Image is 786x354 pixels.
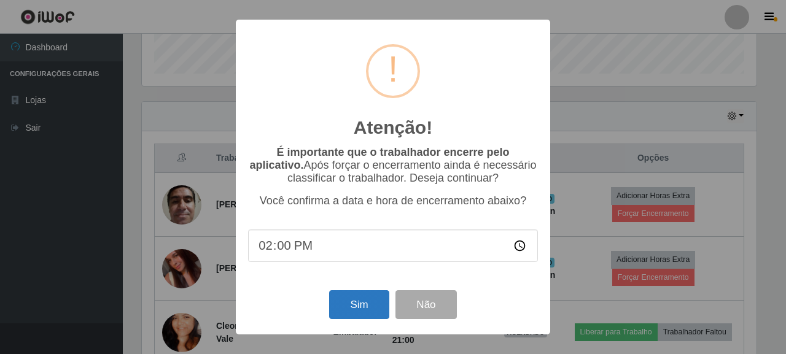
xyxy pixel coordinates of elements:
button: Não [395,290,456,319]
p: Você confirma a data e hora de encerramento abaixo? [248,194,538,207]
h2: Atenção! [354,117,432,139]
p: Após forçar o encerramento ainda é necessário classificar o trabalhador. Deseja continuar? [248,146,538,185]
button: Sim [329,290,389,319]
b: É importante que o trabalhador encerre pelo aplicativo. [249,146,509,171]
